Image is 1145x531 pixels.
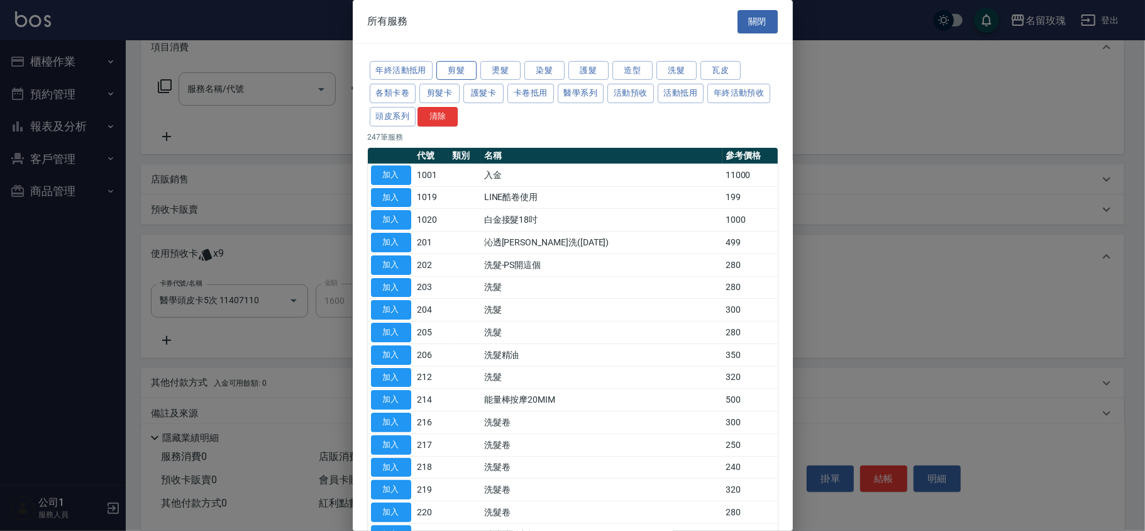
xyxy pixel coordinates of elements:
[481,276,722,299] td: 洗髮
[722,456,778,479] td: 240
[414,321,450,344] td: 205
[507,84,554,103] button: 卡卷抵用
[481,186,722,209] td: LINE酷卷使用
[722,366,778,389] td: 320
[481,433,722,456] td: 洗髮卷
[419,84,460,103] button: 剪髮卡
[414,254,450,276] td: 202
[371,413,411,432] button: 加入
[738,10,778,33] button: 關閉
[414,501,450,524] td: 220
[722,276,778,299] td: 280
[612,61,653,81] button: 造型
[371,368,411,388] button: 加入
[371,458,411,478] button: 加入
[370,61,433,81] button: 年終活動抵用
[371,233,411,252] button: 加入
[481,148,722,164] th: 名稱
[481,479,722,501] td: 洗髮卷
[722,344,778,366] td: 350
[568,61,609,81] button: 護髮
[368,15,408,28] span: 所有服務
[449,148,480,164] th: 類別
[480,61,521,81] button: 燙髮
[481,232,722,254] td: 沁透[PERSON_NAME]洗([DATE])
[371,255,411,275] button: 加入
[414,366,450,389] td: 212
[463,84,504,103] button: 護髮卡
[414,299,450,321] td: 204
[371,390,411,410] button: 加入
[558,84,604,103] button: 醫學系列
[371,188,411,208] button: 加入
[722,254,778,276] td: 280
[414,411,450,434] td: 216
[700,61,741,81] button: 瓦皮
[371,323,411,342] button: 加入
[371,300,411,320] button: 加入
[371,503,411,522] button: 加入
[722,164,778,186] td: 11000
[368,131,778,143] p: 247 筆服務
[656,61,697,81] button: 洗髮
[414,209,450,232] td: 1020
[371,345,411,365] button: 加入
[722,321,778,344] td: 280
[370,84,416,103] button: 各類卡卷
[722,299,778,321] td: 300
[607,84,654,103] button: 活動預收
[371,278,411,298] button: 加入
[722,479,778,501] td: 320
[722,389,778,411] td: 500
[371,480,411,500] button: 加入
[414,232,450,254] td: 201
[658,84,704,103] button: 活動抵用
[370,107,416,126] button: 頭皮系列
[414,148,450,164] th: 代號
[414,164,450,186] td: 1001
[722,148,778,164] th: 參考價格
[481,501,722,524] td: 洗髮卷
[722,186,778,209] td: 199
[481,344,722,366] td: 洗髮精油
[481,209,722,232] td: 白金接髮18吋
[371,435,411,455] button: 加入
[481,389,722,411] td: 能量棒按摩20MIM
[414,344,450,366] td: 206
[481,254,722,276] td: 洗髮-PS開這個
[414,479,450,501] td: 219
[722,411,778,434] td: 300
[722,232,778,254] td: 499
[481,164,722,186] td: 入金
[722,209,778,232] td: 1000
[414,433,450,456] td: 217
[481,456,722,479] td: 洗髮卷
[481,299,722,321] td: 洗髮
[418,107,458,126] button: 清除
[524,61,565,81] button: 染髮
[481,411,722,434] td: 洗髮卷
[414,186,450,209] td: 1019
[436,61,477,81] button: 剪髮
[414,389,450,411] td: 214
[371,210,411,230] button: 加入
[371,165,411,185] button: 加入
[707,84,770,103] button: 年終活動預收
[481,321,722,344] td: 洗髮
[722,501,778,524] td: 280
[414,276,450,299] td: 203
[414,456,450,479] td: 218
[481,366,722,389] td: 洗髮
[722,433,778,456] td: 250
